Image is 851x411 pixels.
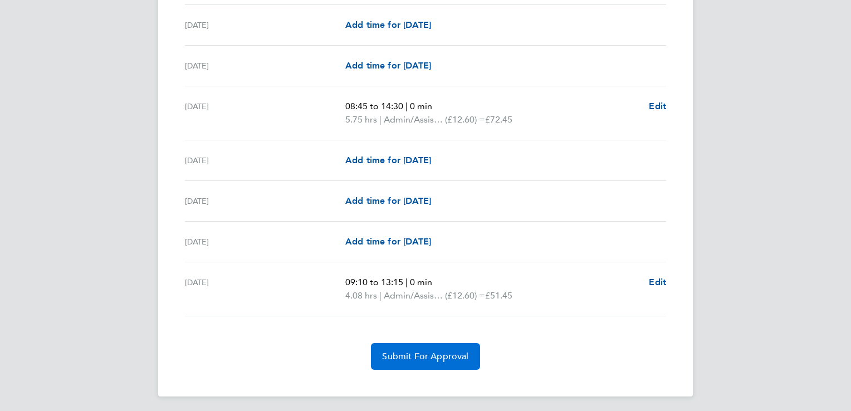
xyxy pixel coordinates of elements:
span: (£12.60) = [445,114,485,125]
div: [DATE] [185,59,345,72]
a: Add time for [DATE] [345,59,431,72]
span: Admin/Assistant Coach Rat [384,113,445,126]
a: Edit [649,276,666,289]
a: Add time for [DATE] [345,154,431,167]
div: [DATE] [185,154,345,167]
span: Add time for [DATE] [345,236,431,247]
span: | [379,290,382,301]
div: [DATE] [185,276,345,302]
div: [DATE] [185,100,345,126]
span: (£12.60) = [445,290,485,301]
button: Submit For Approval [371,343,480,370]
span: Submit For Approval [382,351,468,362]
span: Edit [649,101,666,111]
span: 5.75 hrs [345,114,377,125]
span: Add time for [DATE] [345,19,431,30]
span: 08:45 to 14:30 [345,101,403,111]
div: [DATE] [185,18,345,32]
a: Add time for [DATE] [345,194,431,208]
span: Add time for [DATE] [345,155,431,165]
span: | [405,101,408,111]
span: £72.45 [485,114,512,125]
span: | [379,114,382,125]
div: [DATE] [185,235,345,248]
span: 4.08 hrs [345,290,377,301]
a: Edit [649,100,666,113]
span: £51.45 [485,290,512,301]
span: Edit [649,277,666,287]
a: Add time for [DATE] [345,235,431,248]
span: Add time for [DATE] [345,195,431,206]
span: 09:10 to 13:15 [345,277,403,287]
span: Add time for [DATE] [345,60,431,71]
span: 0 min [410,277,432,287]
span: | [405,277,408,287]
span: 0 min [410,101,432,111]
a: Add time for [DATE] [345,18,431,32]
div: [DATE] [185,194,345,208]
span: Admin/Assistant Coach Rat [384,289,445,302]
